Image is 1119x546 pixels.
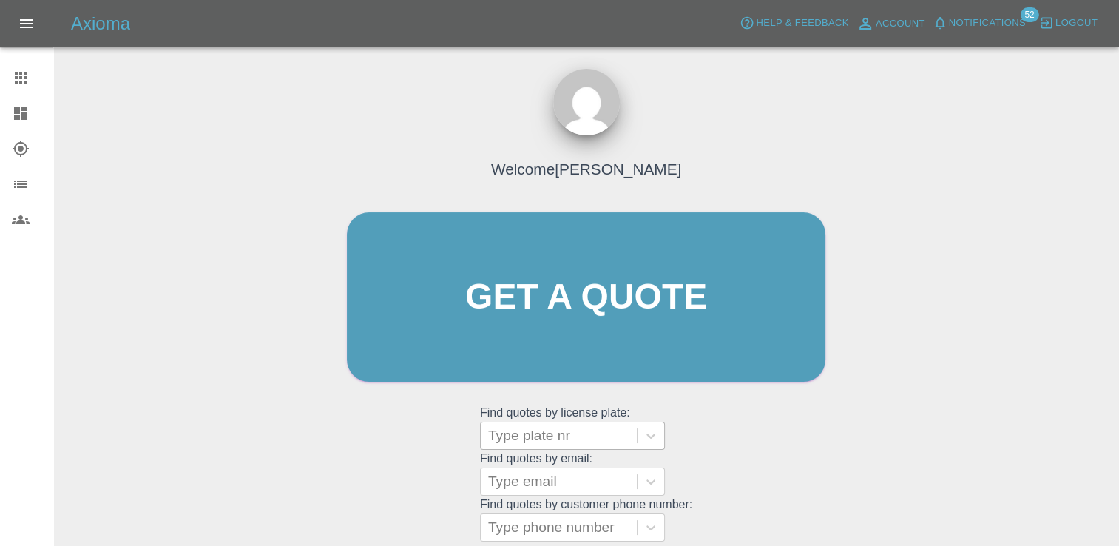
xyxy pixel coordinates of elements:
[1035,12,1101,35] button: Logout
[71,12,130,36] h5: Axioma
[756,15,848,32] span: Help & Feedback
[1020,7,1038,22] span: 52
[876,16,925,33] span: Account
[480,452,692,496] grid: Find quotes by email:
[929,12,1030,35] button: Notifications
[347,212,825,382] a: Get a quote
[1055,15,1098,32] span: Logout
[491,158,681,181] h4: Welcome [PERSON_NAME]
[9,6,44,41] button: Open drawer
[553,69,620,135] img: ...
[736,12,852,35] button: Help & Feedback
[480,498,692,542] grid: Find quotes by customer phone number:
[949,15,1026,32] span: Notifications
[853,12,929,36] a: Account
[480,406,692,450] grid: Find quotes by license plate:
